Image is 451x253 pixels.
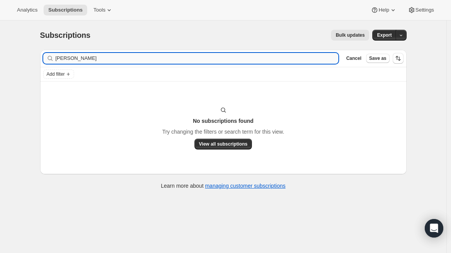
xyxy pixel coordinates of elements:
[12,5,42,15] button: Analytics
[378,7,389,13] span: Help
[336,32,365,38] span: Bulk updates
[93,7,105,13] span: Tools
[372,30,396,41] button: Export
[377,32,392,38] span: Export
[161,182,285,190] p: Learn more about
[416,7,434,13] span: Settings
[393,53,404,64] button: Sort the results
[56,53,339,64] input: Filter subscribers
[193,117,253,125] h3: No subscriptions found
[44,5,87,15] button: Subscriptions
[346,55,361,61] span: Cancel
[162,128,284,136] p: Try changing the filters or search term for this view.
[205,183,285,189] a: managing customer subscriptions
[366,5,401,15] button: Help
[194,139,252,149] button: View all subscriptions
[425,219,443,238] div: Open Intercom Messenger
[48,7,83,13] span: Subscriptions
[366,54,390,63] button: Save as
[17,7,37,13] span: Analytics
[89,5,118,15] button: Tools
[343,54,364,63] button: Cancel
[47,71,65,77] span: Add filter
[369,55,387,61] span: Save as
[43,70,74,79] button: Add filter
[331,30,369,41] button: Bulk updates
[40,31,91,39] span: Subscriptions
[403,5,439,15] button: Settings
[199,141,248,147] span: View all subscriptions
